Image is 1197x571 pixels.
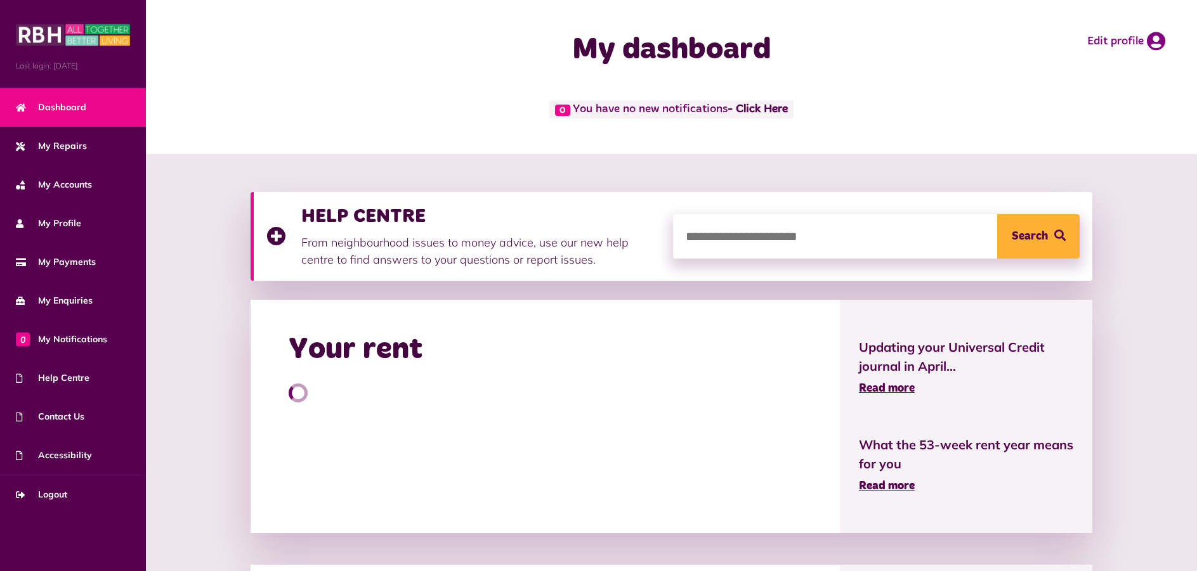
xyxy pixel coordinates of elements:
span: Updating your Universal Credit journal in April... [859,338,1073,376]
h2: Your rent [289,331,422,368]
a: - Click Here [728,104,788,115]
span: My Profile [16,217,81,230]
a: Updating your Universal Credit journal in April... Read more [859,338,1073,397]
span: 0 [16,332,30,346]
span: My Repairs [16,139,87,153]
span: You have no new notifications [549,100,794,119]
span: Last login: [DATE] [16,60,130,72]
h1: My dashboard [421,32,922,68]
span: My Accounts [16,178,92,191]
span: Help Centre [16,371,89,385]
span: Read more [859,383,915,394]
a: What the 53-week rent year means for you Read more [859,435,1073,495]
span: Search [1012,214,1048,259]
span: Accessibility [16,449,92,462]
span: My Payments [16,255,96,269]
p: From neighbourhood issues to money advice, use our new help centre to find answers to your questi... [301,234,660,268]
span: Dashboard [16,101,86,114]
button: Search [997,214,1080,259]
span: Read more [859,480,915,492]
h3: HELP CENTRE [301,205,660,228]
span: Contact Us [16,410,84,423]
a: Edit profile [1087,32,1165,51]
span: 0 [555,105,570,116]
span: What the 53-week rent year means for you [859,435,1073,473]
span: My Notifications [16,333,107,346]
span: My Enquiries [16,294,93,307]
img: MyRBH [16,22,130,48]
span: Logout [16,488,67,501]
